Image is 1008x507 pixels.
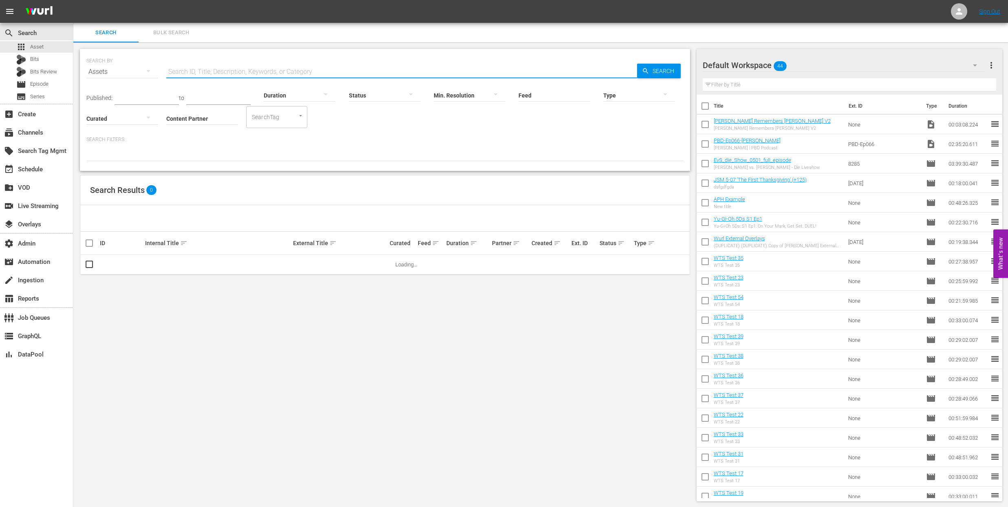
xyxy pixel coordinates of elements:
[990,452,1000,462] span: reorder
[714,490,743,496] a: WTS Test 19
[329,239,337,247] span: sort
[714,458,743,464] div: WTS Test 31
[16,92,26,102] span: Series
[179,95,184,101] span: to
[4,313,14,323] span: Job Queues
[5,7,15,16] span: menu
[945,447,990,467] td: 00:48:51.962
[945,389,990,408] td: 00:28:49.066
[714,439,743,444] div: WTS Test 33
[714,478,743,483] div: WTS Test 17
[990,158,1000,168] span: reorder
[945,310,990,330] td: 00:33:00.074
[16,55,26,64] div: Bits
[714,282,743,288] div: WTS Test 23
[926,257,936,266] span: Episode
[714,294,743,300] a: WTS Test 54
[921,95,944,117] th: Type
[945,487,990,506] td: 00:33:00.011
[845,271,923,291] td: None
[30,55,39,63] span: Bits
[990,197,1000,207] span: reorder
[845,389,923,408] td: None
[4,275,14,285] span: Ingestion
[714,263,743,268] div: WTS Test 35
[714,177,807,183] a: JSM 5-07 'The First Thanksgiving' (+125)
[944,95,993,117] th: Duration
[845,467,923,487] td: None
[945,252,990,271] td: 00:27:38.957
[774,58,787,75] span: 44
[714,196,745,202] a: APH Example
[714,275,743,281] a: WTS Test 23
[945,271,990,291] td: 00:25:59.992
[86,136,684,143] p: Search Filters:
[926,452,936,462] span: Episode
[571,240,598,246] div: Ext. ID
[990,295,1000,305] span: reorder
[845,291,923,310] td: None
[714,204,745,209] div: New title
[986,55,996,75] button: more_vert
[714,392,743,398] a: WTS Test 37
[714,400,743,405] div: WTS Test 37
[845,487,923,506] td: None
[845,213,923,232] td: None
[649,64,681,78] span: Search
[845,369,923,389] td: None
[648,239,655,247] span: sort
[618,239,625,247] span: sort
[926,276,936,286] span: Episode
[4,109,14,119] span: Create
[637,64,681,78] button: Search
[634,238,654,248] div: Type
[926,413,936,423] span: Episode
[926,433,936,443] span: Episode
[945,428,990,447] td: 00:48:52.032
[945,134,990,154] td: 02:35:20.611
[4,350,14,359] span: DataPool
[16,67,26,77] div: Bits Review
[16,80,26,89] span: Episode
[4,183,14,193] span: VOD
[845,330,923,350] td: None
[986,60,996,70] span: more_vert
[844,95,921,117] th: Ext. ID
[470,239,477,247] span: sort
[926,354,936,364] span: Episode
[990,217,1000,227] span: reorder
[990,178,1000,188] span: reorder
[990,374,1000,383] span: reorder
[990,393,1000,403] span: reorder
[945,369,990,389] td: 00:28:49.002
[945,467,990,487] td: 00:33:00.032
[845,193,923,213] td: None
[30,80,49,88] span: Episode
[714,137,781,144] a: PBD-Ep066-[PERSON_NAME]
[4,201,14,211] span: Live Streaming
[926,217,936,227] span: Episode
[714,353,743,359] a: WTS Test 38
[926,315,936,325] span: Episode
[714,224,816,229] div: Yu-Gi-Oh 5Ds: S1 Ep1: On Your Mark, Get Set, DUEL!
[714,145,781,151] div: [PERSON_NAME] | PBD Podcast
[4,128,14,137] span: Channels
[926,178,936,188] span: Episode
[395,261,417,268] span: Loading...
[714,380,743,385] div: WTS Test 36
[926,296,936,306] span: Episode
[714,498,743,503] div: WTS Test 19
[143,28,199,38] span: Bulk Search
[990,119,1000,129] span: reorder
[714,431,743,437] a: WTS Test 33
[945,213,990,232] td: 00:22:30.716
[4,146,14,156] span: Search Tag Mgmt
[845,408,923,428] td: None
[990,472,1000,481] span: reorder
[945,115,990,134] td: 00:03:08.224
[432,239,439,247] span: sort
[714,126,831,131] div: [PERSON_NAME] Remembers [PERSON_NAME] V2
[990,237,1000,246] span: reorder
[926,374,936,384] span: Episode
[16,42,26,52] span: Asset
